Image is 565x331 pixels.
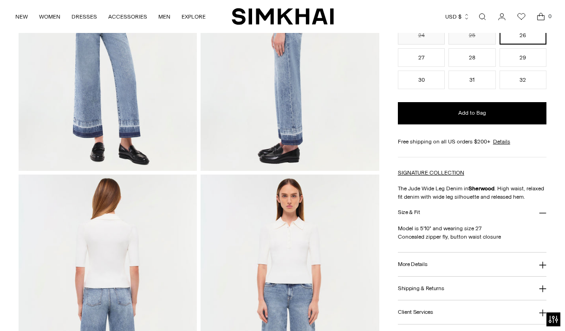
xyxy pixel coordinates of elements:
[398,286,444,292] h3: Shipping & Returns
[532,7,550,26] a: Open cart modal
[493,7,511,26] a: Go to the account page
[398,253,546,276] button: More Details
[448,48,495,67] button: 28
[398,261,427,267] h3: More Details
[15,6,28,27] a: NEW
[493,137,510,146] a: Details
[512,7,531,26] a: Wishlist
[71,6,97,27] a: DRESSES
[39,6,60,27] a: WOMEN
[500,48,546,67] button: 29
[398,102,546,124] button: Add to Bag
[232,7,334,26] a: SIMKHAI
[398,184,546,201] p: The Jude Wide Leg Denim in . High waist, relaxed fit denim with wide leg silhouette and released ...
[398,71,445,89] button: 30
[398,137,546,146] div: Free shipping on all US orders $200+
[398,169,464,176] a: SIGNATURE COLLECTION
[500,71,546,89] button: 32
[448,26,495,45] button: 25
[546,12,554,20] span: 0
[398,224,546,241] p: Model is 5'10" and wearing size 27 Concealed zipper fly, button waist closure
[398,26,445,45] button: 24
[398,300,546,324] button: Client Services
[500,26,546,45] button: 26
[398,201,546,225] button: Size & Fit
[108,6,147,27] a: ACCESSORIES
[7,296,93,324] iframe: Sign Up via Text for Offers
[398,209,420,215] h3: Size & Fit
[398,277,546,300] button: Shipping & Returns
[445,6,470,27] button: USD $
[473,7,492,26] a: Open search modal
[398,48,445,67] button: 27
[182,6,206,27] a: EXPLORE
[458,109,486,117] span: Add to Bag
[468,185,494,192] strong: Sherwood
[398,309,433,315] h3: Client Services
[448,71,495,89] button: 31
[158,6,170,27] a: MEN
